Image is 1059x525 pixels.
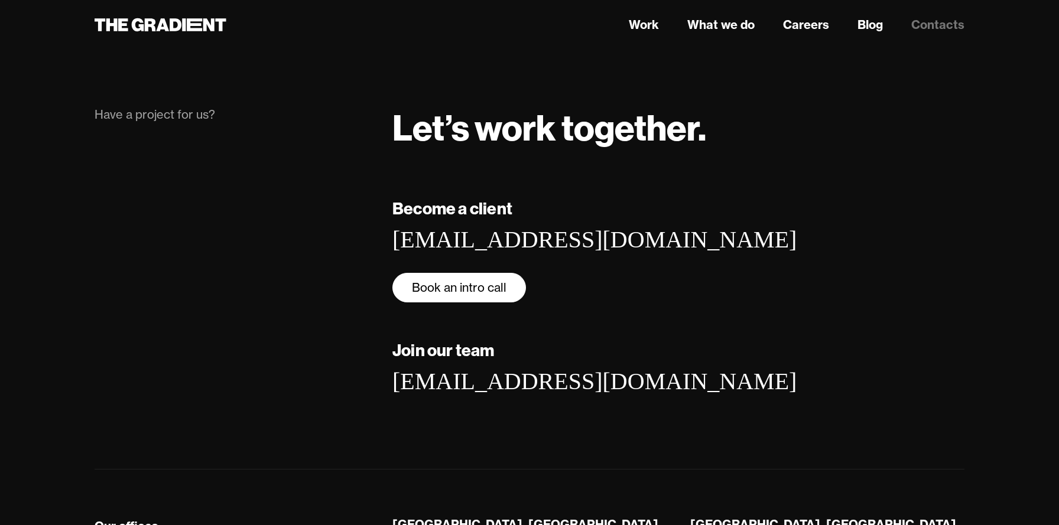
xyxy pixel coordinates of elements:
a: [EMAIL_ADDRESS][DOMAIN_NAME]‍ [392,226,797,253]
a: Contacts [911,16,964,34]
strong: Let’s work together. [392,105,706,150]
strong: Become a client [392,198,512,219]
a: Careers [783,16,829,34]
a: [EMAIL_ADDRESS][DOMAIN_NAME] [392,368,797,394]
strong: Join our team [392,340,495,360]
a: Book an intro call [392,273,526,302]
a: Blog [857,16,883,34]
a: What we do [687,16,755,34]
a: Work [629,16,659,34]
div: Have a project for us? [95,106,369,123]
